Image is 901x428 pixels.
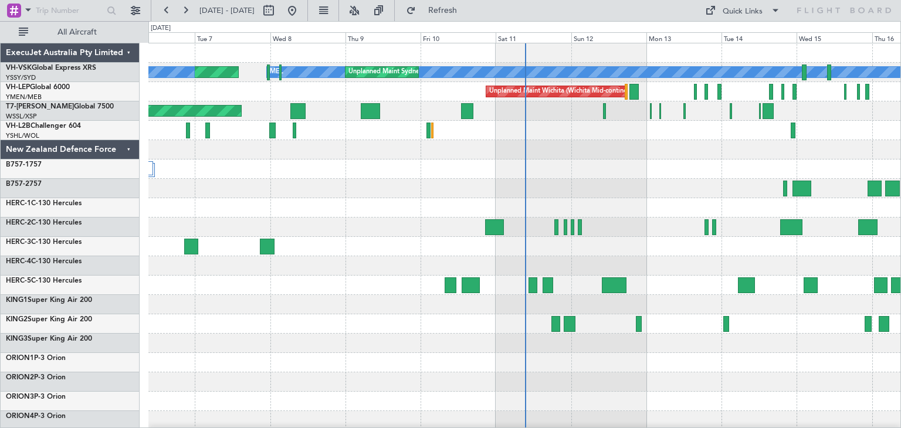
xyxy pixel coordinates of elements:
a: HERC-1C-130 Hercules [6,200,82,207]
a: ORION3P-3 Orion [6,393,66,400]
div: Tue 7 [195,32,270,43]
span: B757-2 [6,181,29,188]
button: Quick Links [699,1,786,20]
a: YMEN/MEB [6,93,42,101]
div: [DATE] [151,23,171,33]
span: All Aircraft [31,28,124,36]
a: KING3Super King Air 200 [6,335,92,342]
span: KING2 [6,316,28,323]
span: VH-VSK [6,64,32,72]
span: ORION4 [6,413,34,420]
span: Refresh [418,6,468,15]
a: ORION4P-3 Orion [6,413,66,420]
div: Mon 13 [646,32,722,43]
a: KING1Super King Air 200 [6,297,92,304]
button: Refresh [401,1,471,20]
span: ORION1 [6,355,34,362]
span: HERC-3 [6,239,31,246]
div: Wed 15 [797,32,872,43]
span: KING1 [6,297,28,304]
div: Fri 10 [421,32,496,43]
a: KING2Super King Air 200 [6,316,92,323]
div: Sun 12 [571,32,646,43]
div: Mon 6 [120,32,195,43]
a: T7-[PERSON_NAME]Global 7500 [6,103,114,110]
span: VH-LEP [6,84,30,91]
a: YSSY/SYD [6,73,36,82]
span: HERC-1 [6,200,31,207]
a: HERC-2C-130 Hercules [6,219,82,226]
a: ORION1P-3 Orion [6,355,66,362]
div: Unplanned Maint Wichita (Wichita Mid-continent) [489,83,635,100]
input: Trip Number [36,2,103,19]
span: ORION3 [6,393,34,400]
button: All Aircraft [13,23,127,42]
div: Tue 14 [722,32,797,43]
span: HERC-2 [6,219,31,226]
a: HERC-5C-130 Hercules [6,277,82,284]
div: Quick Links [723,6,763,18]
a: B757-1757 [6,161,42,168]
a: HERC-4C-130 Hercules [6,258,82,265]
div: Wed 8 [270,32,346,43]
span: HERC-4 [6,258,31,265]
span: HERC-5 [6,277,31,284]
span: VH-L2B [6,123,31,130]
a: VH-VSKGlobal Express XRS [6,64,96,72]
span: T7-[PERSON_NAME] [6,103,74,110]
span: B757-1 [6,161,29,168]
div: MEL [270,63,283,81]
a: B757-2757 [6,181,42,188]
a: ORION2P-3 Orion [6,374,66,381]
a: VH-L2BChallenger 604 [6,123,81,130]
div: Unplanned Maint Sydney ([PERSON_NAME] Intl) [348,63,493,81]
div: Sat 11 [496,32,571,43]
span: KING3 [6,335,28,342]
a: WSSL/XSP [6,112,37,121]
a: HERC-3C-130 Hercules [6,239,82,246]
a: YSHL/WOL [6,131,39,140]
div: Thu 9 [346,32,421,43]
span: [DATE] - [DATE] [199,5,255,16]
span: ORION2 [6,374,34,381]
a: VH-LEPGlobal 6000 [6,84,70,91]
